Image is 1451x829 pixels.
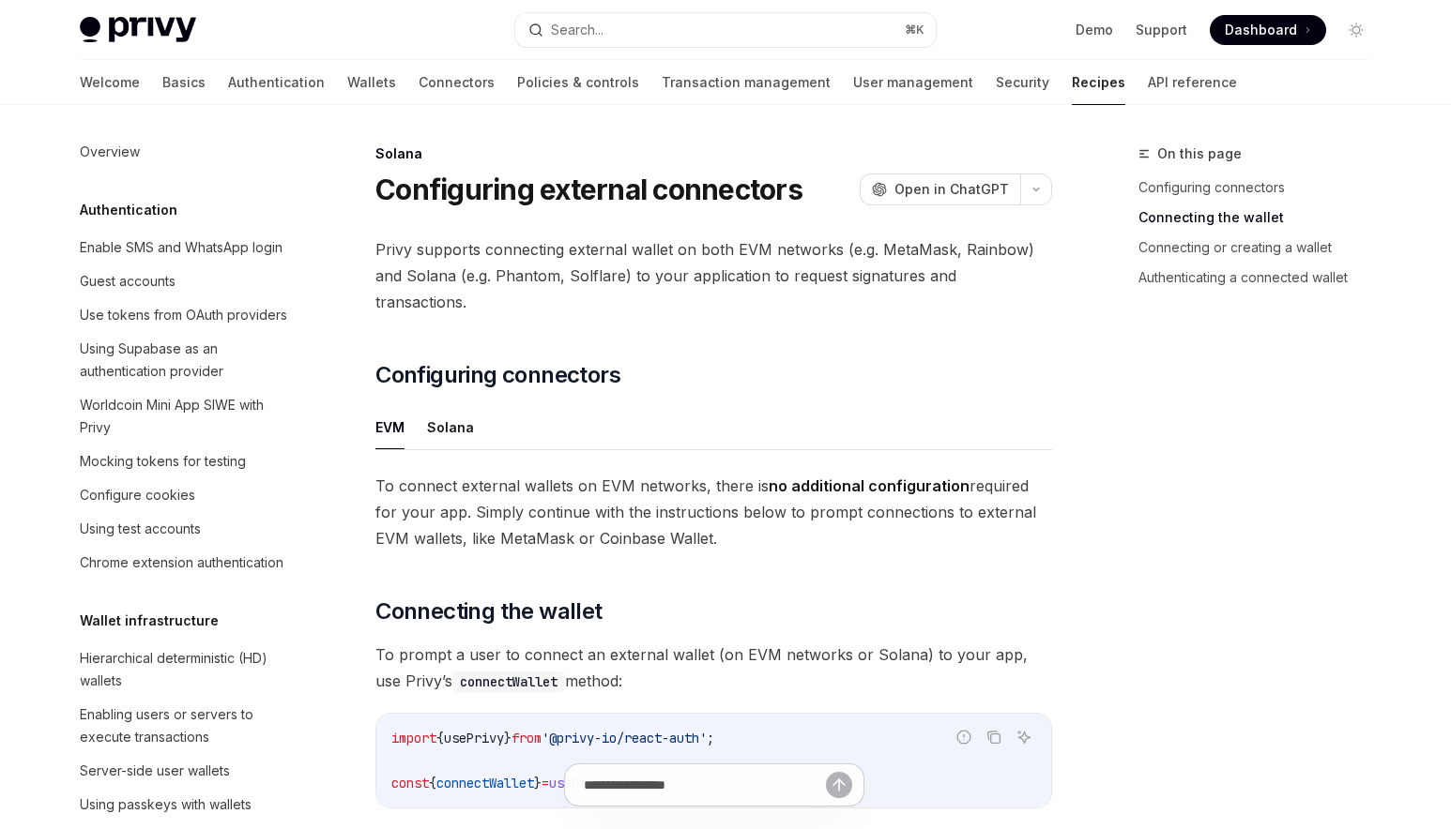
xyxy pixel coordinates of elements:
div: Using test accounts [80,518,201,540]
a: Hierarchical deterministic (HD) wallets [65,641,305,698]
a: Security [996,60,1049,105]
span: usePrivy [444,730,504,746]
div: Use tokens from OAuth providers [80,304,287,326]
a: Connecting the wallet [1138,203,1386,233]
a: Using passkeys with wallets [65,788,305,821]
a: Enable SMS and WhatsApp login [65,231,305,264]
a: User management [853,60,973,105]
code: connectWallet [452,671,565,692]
a: Guest accounts [65,264,305,298]
button: Toggle dark mode [1341,15,1371,45]
a: Recipes [1072,60,1125,105]
div: Search... [551,19,603,41]
a: Use tokens from OAuth providers [65,298,305,332]
a: Connectors [419,60,495,105]
button: Solana [427,405,474,449]
a: Basics [162,60,206,105]
a: Authentication [228,60,325,105]
a: Chrome extension authentication [65,546,305,580]
button: Ask AI [1012,725,1036,749]
a: Worldcoin Mini App SIWE with Privy [65,388,305,445]
a: Using test accounts [65,512,305,546]
span: ⌘ K [905,23,924,38]
a: Wallets [347,60,396,105]
a: Welcome [80,60,140,105]
a: Policies & controls [517,60,639,105]
div: Chrome extension authentication [80,551,283,574]
strong: no additional configuration [769,476,970,495]
span: To connect external wallets on EVM networks, there is required for your app. Simply continue with... [375,473,1052,551]
div: Configure cookies [80,484,195,506]
div: Enabling users or servers to execute transactions [80,703,294,748]
a: API reference [1148,60,1237,105]
div: Mocking tokens for testing [80,450,246,473]
span: To prompt a user to connect an external wallet (on EVM networks or Solana) to your app, use Privy... [375,641,1052,694]
button: EVM [375,405,405,449]
a: Overview [65,135,305,169]
span: Privy supports connecting external wallet on both EVM networks (e.g. MetaMask, Rainbow) and Solan... [375,236,1052,315]
button: Search...⌘K [515,13,936,47]
button: Copy the contents from the code block [982,725,1006,749]
span: { [436,730,444,746]
div: Using passkeys with wallets [80,793,252,816]
h1: Configuring external connectors [375,173,802,206]
h5: Authentication [80,199,177,221]
span: Open in ChatGPT [894,180,1009,199]
span: Connecting the wallet [375,596,602,626]
h5: Wallet infrastructure [80,610,219,632]
a: Using Supabase as an authentication provider [65,332,305,388]
a: Connecting or creating a wallet [1138,233,1386,263]
div: Enable SMS and WhatsApp login [80,236,283,259]
a: Support [1136,21,1187,39]
a: Configuring connectors [1138,173,1386,203]
button: Open in ChatGPT [860,173,1020,205]
button: Report incorrect code [952,725,976,749]
div: Solana [375,144,1052,163]
span: Dashboard [1225,21,1297,39]
a: Server-side user wallets [65,754,305,788]
div: Worldcoin Mini App SIWE with Privy [80,394,294,439]
a: Dashboard [1210,15,1326,45]
a: Transaction management [662,60,831,105]
a: Mocking tokens for testing [65,445,305,478]
a: Demo [1076,21,1113,39]
div: Guest accounts [80,270,176,293]
div: Hierarchical deterministic (HD) wallets [80,647,294,692]
span: Configuring connectors [375,360,620,390]
a: Authenticating a connected wallet [1138,263,1386,293]
div: Server-side user wallets [80,760,230,782]
div: Using Supabase as an authentication provider [80,338,294,383]
span: ; [707,730,714,746]
img: light logo [80,17,196,43]
div: Overview [80,141,140,163]
span: } [504,730,512,746]
span: '@privy-io/react-auth' [542,730,707,746]
span: On this page [1157,143,1242,165]
a: Configure cookies [65,478,305,512]
button: Send message [826,772,852,798]
span: import [391,730,436,746]
a: Enabling users or servers to execute transactions [65,698,305,754]
span: from [512,730,542,746]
